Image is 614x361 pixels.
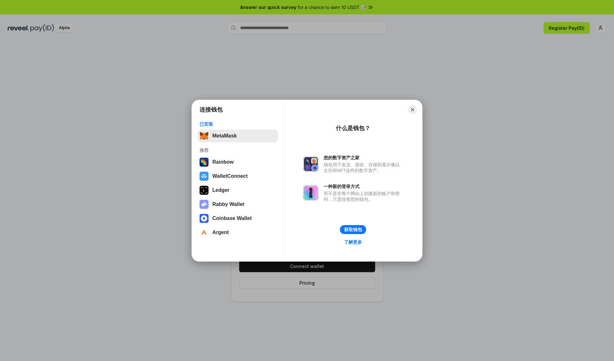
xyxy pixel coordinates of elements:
[198,226,278,239] button: Argent
[198,170,278,183] button: WalletConnect
[200,214,209,223] img: svg+xml,%3Csvg%20width%3D%2228%22%20height%3D%2228%22%20viewBox%3D%220%200%2028%2028%22%20fill%3D...
[344,227,362,232] div: 获取钱包
[200,186,209,195] img: svg+xml,%3Csvg%20xmlns%3D%22http%3A%2F%2Fwww.w3.org%2F2000%2Fsvg%22%20width%3D%2228%22%20height%3...
[408,105,417,114] button: Close
[324,162,403,173] div: 钱包用于发送、接收、存储和显示像以太坊和NFT这样的数字资产。
[212,187,229,193] div: Ledger
[198,184,278,197] button: Ledger
[198,212,278,225] button: Coinbase Wallet
[200,131,209,140] img: svg+xml,%3Csvg%20fill%3D%22none%22%20height%3D%2233%22%20viewBox%3D%220%200%2035%2033%22%20width%...
[200,106,223,114] h1: 连接钱包
[340,238,366,246] a: 了解更多
[324,184,403,189] div: 一种新的登录方式
[200,200,209,209] img: svg+xml,%3Csvg%20xmlns%3D%22http%3A%2F%2Fwww.w3.org%2F2000%2Fsvg%22%20fill%3D%22none%22%20viewBox...
[212,216,252,221] div: Coinbase Wallet
[198,198,278,211] button: Rabby Wallet
[200,158,209,167] img: svg+xml,%3Csvg%20width%3D%22120%22%20height%3D%22120%22%20viewBox%3D%220%200%20120%20120%22%20fil...
[212,159,234,165] div: Rainbow
[344,239,362,245] div: 了解更多
[200,172,209,181] img: svg+xml,%3Csvg%20width%3D%2228%22%20height%3D%2228%22%20viewBox%3D%220%200%2028%2028%22%20fill%3D...
[324,155,403,161] div: 您的数字资产之家
[303,185,319,200] img: svg+xml,%3Csvg%20xmlns%3D%22http%3A%2F%2Fwww.w3.org%2F2000%2Fsvg%22%20fill%3D%22none%22%20viewBox...
[212,201,244,207] div: Rabby Wallet
[303,156,319,172] img: svg+xml,%3Csvg%20xmlns%3D%22http%3A%2F%2Fwww.w3.org%2F2000%2Fsvg%22%20fill%3D%22none%22%20viewBox...
[212,133,237,139] div: MetaMask
[200,147,276,153] div: 推荐
[200,121,276,127] div: 已安装
[200,228,209,237] img: svg+xml,%3Csvg%20width%3D%2228%22%20height%3D%2228%22%20viewBox%3D%220%200%2028%2028%22%20fill%3D...
[212,230,229,235] div: Argent
[324,191,403,202] div: 而不是在每个网站上创建新的账户和密码，只需连接您的钱包。
[336,124,370,132] div: 什么是钱包？
[340,225,366,234] button: 获取钱包
[198,129,278,142] button: MetaMask
[212,173,248,179] div: WalletConnect
[198,156,278,169] button: Rainbow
